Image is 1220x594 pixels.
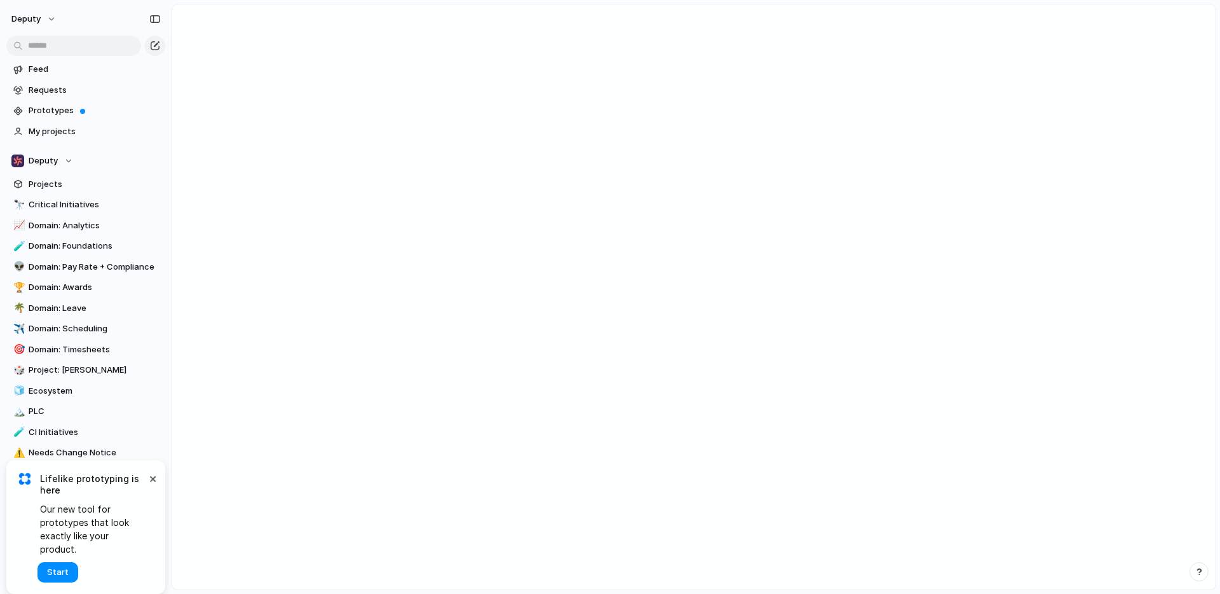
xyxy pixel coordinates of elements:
[29,261,161,273] span: Domain: Pay Rate + Compliance
[6,81,165,100] a: Requests
[13,198,22,212] div: 🔭
[13,342,22,357] div: 🎯
[11,302,24,315] button: 🌴
[29,364,161,376] span: Project: [PERSON_NAME]
[29,426,161,439] span: CI Initiatives
[11,426,24,439] button: 🧪
[13,383,22,398] div: 🧊
[13,259,22,274] div: 👽
[6,402,165,421] a: 🏔️PLC
[6,423,165,442] a: 🧪CI Initiatives
[11,364,24,376] button: 🎲
[13,322,22,336] div: ✈️
[6,361,165,380] a: 🎲Project: [PERSON_NAME]
[29,446,161,459] span: Needs Change Notice
[6,175,165,194] a: Projects
[29,385,161,397] span: Ecosystem
[29,125,161,138] span: My projects
[6,258,165,277] a: 👽Domain: Pay Rate + Compliance
[11,219,24,232] button: 📈
[6,216,165,235] a: 📈Domain: Analytics
[40,473,146,496] span: Lifelike prototyping is here
[13,404,22,419] div: 🏔️
[29,84,161,97] span: Requests
[6,443,165,462] a: ⚠️Needs Change Notice
[6,278,165,297] a: 🏆Domain: Awards
[11,343,24,356] button: 🎯
[13,425,22,439] div: 🧪
[37,562,78,583] button: Start
[6,464,165,483] div: 🎯Shipped this year
[11,322,24,335] button: ✈️
[13,218,22,233] div: 📈
[29,343,161,356] span: Domain: Timesheets
[29,322,161,335] span: Domain: Scheduling
[6,299,165,318] a: 🌴Domain: Leave
[6,195,165,214] a: 🔭Critical Initiatives
[6,9,63,29] button: deputy
[11,240,24,252] button: 🧪
[29,198,161,211] span: Critical Initiatives
[6,340,165,359] a: 🎯Domain: Timesheets
[6,60,165,79] a: Feed
[11,198,24,211] button: 🔭
[11,281,24,294] button: 🏆
[13,363,22,378] div: 🎲
[29,240,161,252] span: Domain: Foundations
[13,239,22,254] div: 🧪
[6,237,165,256] a: 🧪Domain: Foundations
[145,471,160,486] button: Dismiss
[11,405,24,418] button: 🏔️
[6,382,165,401] a: 🧊Ecosystem
[11,261,24,273] button: 👽
[29,155,58,167] span: Deputy
[40,502,146,556] span: Our new tool for prototypes that look exactly like your product.
[29,178,161,191] span: Projects
[6,101,165,120] a: Prototypes
[6,122,165,141] a: My projects
[6,319,165,338] a: ✈️Domain: Scheduling
[13,280,22,295] div: 🏆
[29,104,161,117] span: Prototypes
[29,405,161,418] span: PLC
[29,219,161,232] span: Domain: Analytics
[47,566,69,579] span: Start
[13,446,22,460] div: ⚠️
[11,446,24,459] button: ⚠️
[6,151,165,170] button: Deputy
[13,301,22,315] div: 🌴
[29,281,161,294] span: Domain: Awards
[29,63,161,76] span: Feed
[11,385,24,397] button: 🧊
[29,302,161,315] span: Domain: Leave
[11,13,41,25] span: deputy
